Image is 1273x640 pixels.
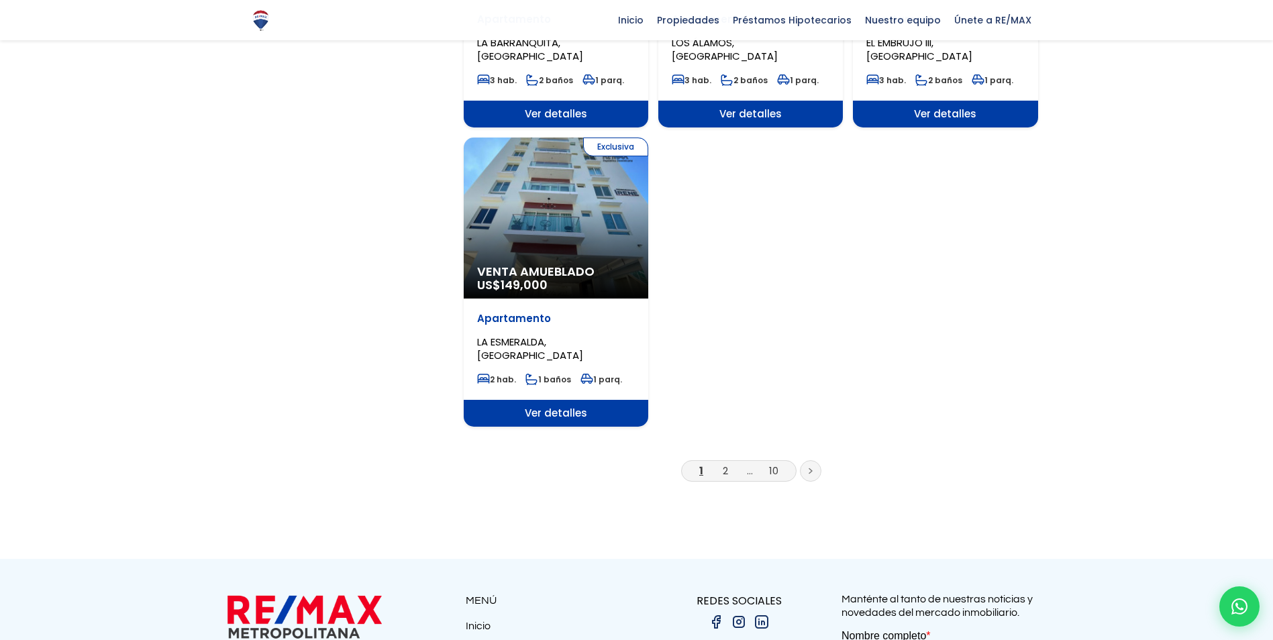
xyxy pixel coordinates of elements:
[466,619,637,639] a: Inicio
[915,74,962,86] span: 2 baños
[972,74,1013,86] span: 1 parq.
[650,10,726,30] span: Propiedades
[249,9,272,32] img: Logo de REMAX
[777,74,819,86] span: 1 parq.
[842,592,1046,619] p: Manténte al tanto de nuestras noticias y novedades del mercado inmobiliario.
[699,464,703,478] a: 1
[477,74,517,86] span: 3 hab.
[525,374,571,385] span: 1 baños
[853,101,1037,127] span: Ver detalles
[948,10,1038,30] span: Únete a RE/MAX
[866,36,972,63] span: EL EMBRUJO III, [GEOGRAPHIC_DATA]
[466,592,637,609] p: MENÚ
[582,74,624,86] span: 1 parq.
[501,276,548,293] span: 149,000
[721,74,768,86] span: 2 baños
[464,138,648,427] a: Exclusiva Venta Amueblado US$149,000 Apartamento LA ESMERALDA, [GEOGRAPHIC_DATA] 2 hab. 1 baños 1...
[747,464,753,478] a: ...
[477,276,548,293] span: US$
[477,312,635,325] p: Apartamento
[672,36,778,63] span: LOS ÁLAMOS, [GEOGRAPHIC_DATA]
[526,74,573,86] span: 2 baños
[464,400,648,427] span: Ver detalles
[477,335,583,362] span: LA ESMERALDA, [GEOGRAPHIC_DATA]
[866,74,906,86] span: 3 hab.
[723,464,728,478] a: 2
[637,592,842,609] p: REDES SOCIALES
[754,614,770,630] img: linkedin.png
[580,374,622,385] span: 1 parq.
[731,614,747,630] img: instagram.png
[611,10,650,30] span: Inicio
[769,464,778,478] a: 10
[477,374,516,385] span: 2 hab.
[477,36,583,63] span: LA BARRANQUITA, [GEOGRAPHIC_DATA]
[477,265,635,278] span: Venta Amueblado
[672,74,711,86] span: 3 hab.
[464,101,648,127] span: Ver detalles
[726,10,858,30] span: Préstamos Hipotecarios
[583,138,648,156] span: Exclusiva
[658,101,843,127] span: Ver detalles
[858,10,948,30] span: Nuestro equipo
[708,614,724,630] img: facebook.png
